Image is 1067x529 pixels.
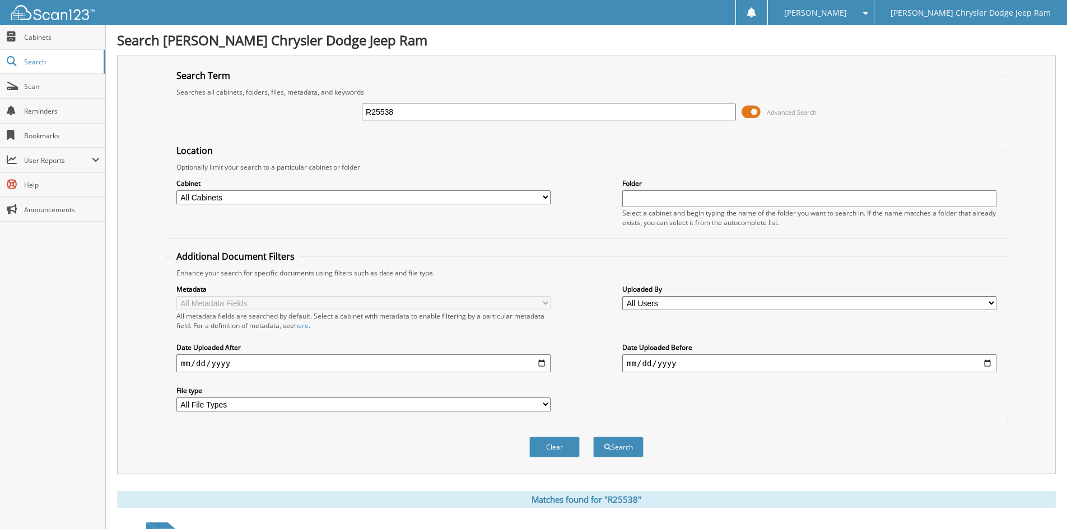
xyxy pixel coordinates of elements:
label: Cabinet [176,179,551,188]
span: User Reports [24,156,92,165]
legend: Location [171,144,218,157]
span: Cabinets [24,32,100,42]
div: Optionally limit your search to a particular cabinet or folder [171,162,1002,172]
div: Select a cabinet and begin typing the name of the folder you want to search in. If the name match... [622,208,996,227]
div: All metadata fields are searched by default. Select a cabinet with metadata to enable filtering b... [176,311,551,330]
span: [PERSON_NAME] [784,10,847,16]
span: Help [24,180,100,190]
div: Enhance your search for specific documents using filters such as date and file type. [171,268,1002,278]
label: File type [176,386,551,395]
span: Scan [24,82,100,91]
label: Metadata [176,284,551,294]
legend: Search Term [171,69,236,82]
a: here [294,321,309,330]
button: Search [593,437,644,457]
label: Uploaded By [622,284,996,294]
h1: Search [PERSON_NAME] Chrysler Dodge Jeep Ram [117,31,1056,49]
span: Advanced Search [767,108,817,116]
span: Reminders [24,106,100,116]
span: Search [24,57,98,67]
input: end [622,354,996,372]
button: Clear [529,437,580,457]
span: Announcements [24,205,100,214]
label: Date Uploaded Before [622,343,996,352]
div: Matches found for "R25538" [117,491,1056,508]
span: Bookmarks [24,131,100,141]
label: Date Uploaded After [176,343,551,352]
legend: Additional Document Filters [171,250,300,263]
label: Folder [622,179,996,188]
span: [PERSON_NAME] Chrysler Dodge Jeep Ram [891,10,1051,16]
div: Searches all cabinets, folders, files, metadata, and keywords [171,87,1002,97]
input: start [176,354,551,372]
img: scan123-logo-white.svg [11,5,95,20]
